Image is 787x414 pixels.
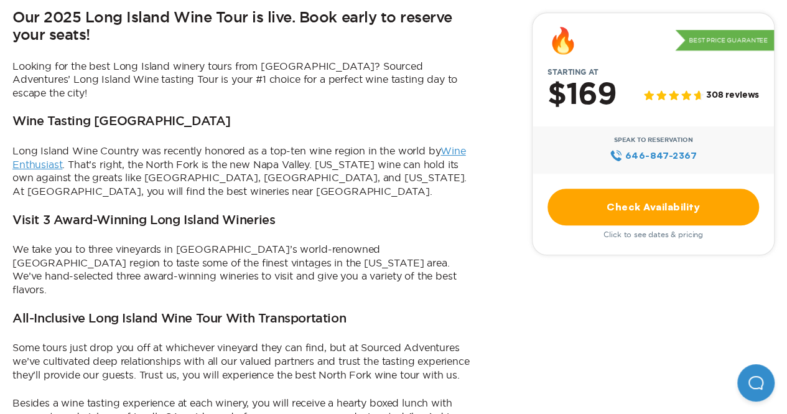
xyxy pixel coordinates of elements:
[12,243,476,296] p: We take you to three vineyards in [GEOGRAPHIC_DATA]’s world-renowned [GEOGRAPHIC_DATA] region to ...
[603,230,703,239] span: Click to see dates & pricing
[614,136,693,144] span: Speak to Reservation
[610,149,696,162] a: 646‍-847‍-2367
[12,341,476,382] p: Some tours just drop you off at whichever vineyard they can find, but at Sourced Adventures we’ve...
[12,9,476,45] h2: Our 2025 Long Island Wine Tour is live. Book early to reserve your seats!
[625,149,697,162] span: 646‍-847‍-2367
[12,144,476,198] p: Long Island Wine Country was recently honored as a top-ten wine region in the world by . That’s r...
[547,79,617,111] h2: $169
[737,364,775,402] iframe: Help Scout Beacon - Open
[12,60,476,100] p: Looking for the best Long Island winery tours from [GEOGRAPHIC_DATA]? Sourced Adventures’ Long Is...
[12,115,231,129] h3: Wine Tasting [GEOGRAPHIC_DATA]
[12,214,275,228] h3: Visit 3 Award-Winning Long Island Wineries
[12,312,346,327] h3: All-Inclusive Long Island Wine Tour With Transportation
[675,30,774,51] p: Best Price Guarantee
[533,68,613,77] span: Starting at
[547,28,579,53] div: 🔥
[547,189,759,225] a: Check Availability
[12,145,466,170] a: Wine Enthusiast
[706,91,759,101] span: 308 reviews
